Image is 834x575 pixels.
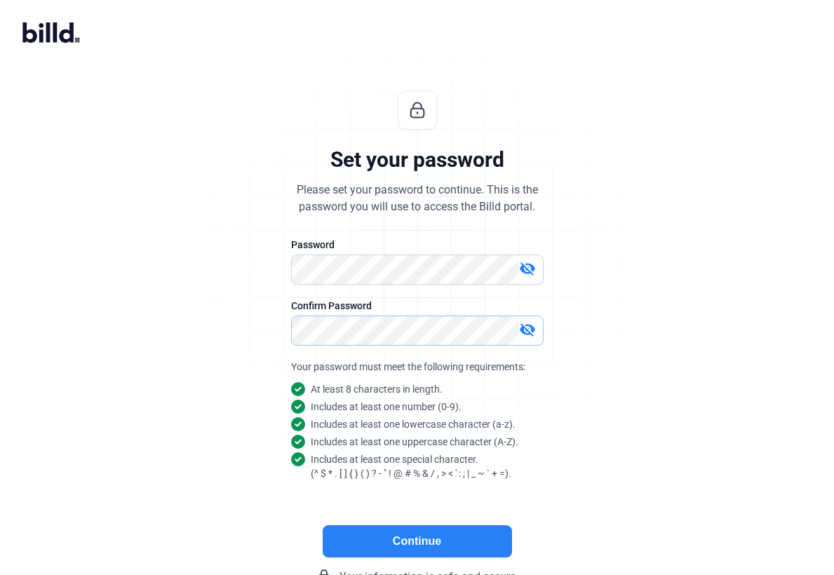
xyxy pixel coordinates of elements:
snap: Includes at least one special character. (^ $ * . [ ] { } ( ) ? - " ! @ # % & / , > < ' : ; | _ ~... [311,452,511,480]
div: Please set your password to continue. This is the password you will use to access the Billd portal. [297,182,538,215]
snap: At least 8 characters in length. [311,382,443,396]
snap: Includes at least one uppercase character (A-Z). [311,435,518,449]
snap: Includes at least one lowercase character (a-z). [311,417,516,431]
mat-icon: visibility_off [519,321,536,338]
button: Continue [323,525,512,557]
div: Confirm Password [291,299,544,313]
div: Password [291,238,544,252]
snap: Includes at least one number (0-9). [311,400,462,414]
mat-icon: visibility_off [519,260,536,277]
div: Set your password [330,147,504,173]
div: Your password must meet the following requirements: [291,360,544,374]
